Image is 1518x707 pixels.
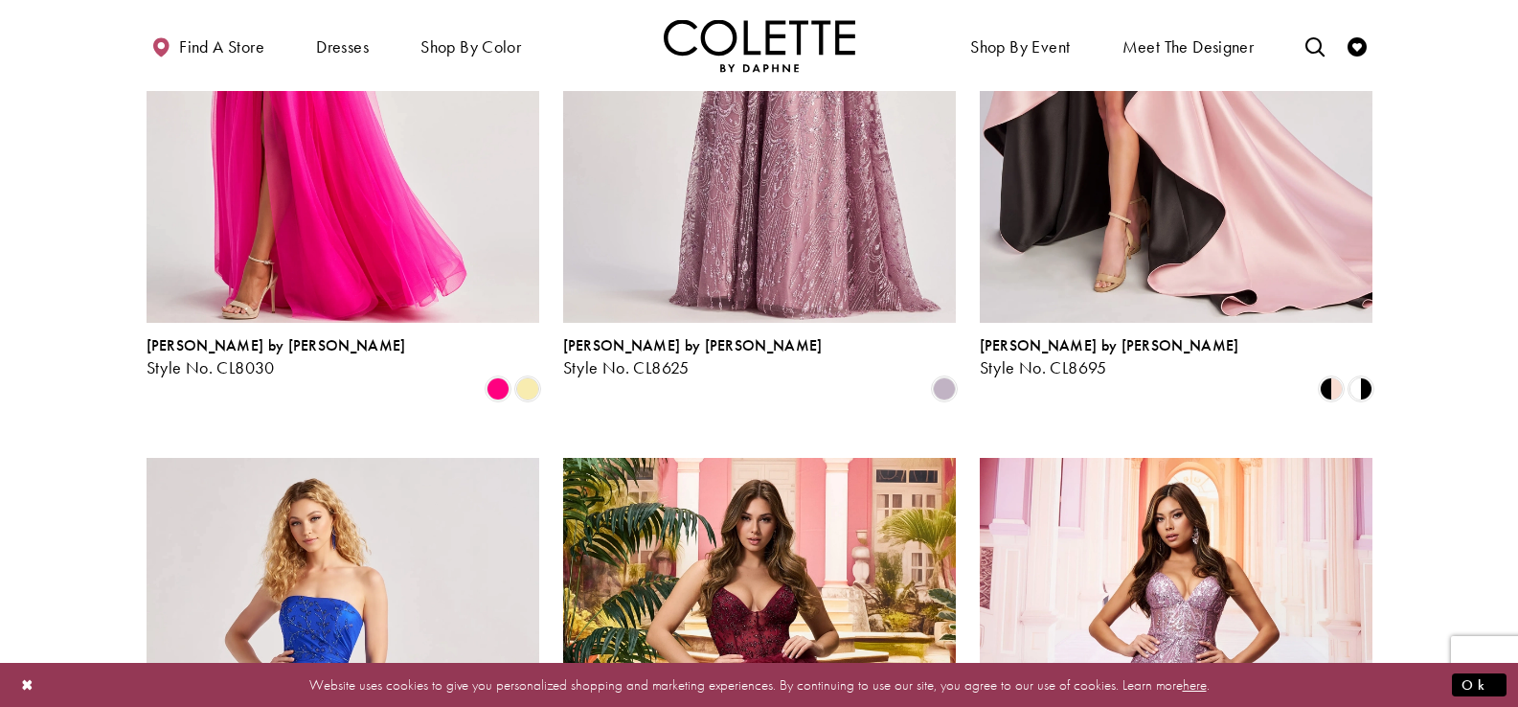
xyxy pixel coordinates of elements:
[147,335,406,355] span: [PERSON_NAME] by [PERSON_NAME]
[1118,19,1259,72] a: Meet the designer
[147,337,406,377] div: Colette by Daphne Style No. CL8030
[316,37,369,57] span: Dresses
[980,337,1239,377] div: Colette by Daphne Style No. CL8695
[1452,673,1507,696] button: Submit Dialog
[664,19,855,72] a: Visit Home Page
[970,37,1070,57] span: Shop By Event
[11,668,44,701] button: Close Dialog
[179,37,264,57] span: Find a store
[487,377,510,400] i: Hot Pink
[420,37,521,57] span: Shop by color
[965,19,1075,72] span: Shop By Event
[1320,377,1343,400] i: Black/Blush
[1301,19,1329,72] a: Toggle search
[1183,674,1207,694] a: here
[563,337,823,377] div: Colette by Daphne Style No. CL8625
[1349,377,1372,400] i: Black/White
[147,356,275,378] span: Style No. CL8030
[1122,37,1255,57] span: Meet the designer
[416,19,526,72] span: Shop by color
[563,356,690,378] span: Style No. CL8625
[933,377,956,400] i: Heather
[563,335,823,355] span: [PERSON_NAME] by [PERSON_NAME]
[980,356,1107,378] span: Style No. CL8695
[1343,19,1371,72] a: Check Wishlist
[311,19,374,72] span: Dresses
[147,19,269,72] a: Find a store
[980,335,1239,355] span: [PERSON_NAME] by [PERSON_NAME]
[664,19,855,72] img: Colette by Daphne
[516,377,539,400] i: Sunshine
[138,672,1380,697] p: Website uses cookies to give you personalized shopping and marketing experiences. By continuing t...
